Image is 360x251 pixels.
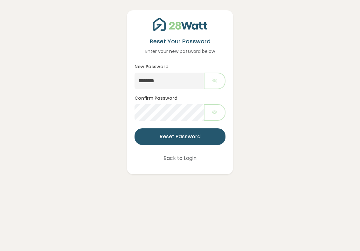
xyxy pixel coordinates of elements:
img: 28Watt [153,18,207,31]
button: Back to Login [155,150,205,167]
p: Enter your new password below [135,48,226,55]
label: New Password [135,63,169,70]
h5: Reset Your Password [135,37,226,45]
button: Reset Password [135,128,226,145]
label: Confirm Password [135,95,177,102]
